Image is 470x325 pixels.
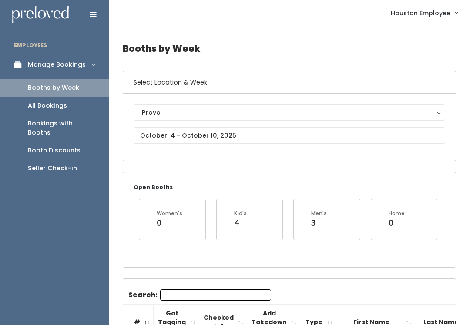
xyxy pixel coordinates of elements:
div: Kid's [234,210,247,217]
div: 3 [311,217,327,229]
img: preloved logo [12,6,69,23]
div: Home [389,210,405,217]
div: Women's [157,210,182,217]
div: Provo [142,108,437,117]
div: 0 [157,217,182,229]
div: 0 [389,217,405,229]
div: Bookings with Booths [28,119,95,137]
input: Search: [160,289,271,301]
a: Houston Employee [382,3,467,22]
small: Open Booths [134,183,173,191]
span: Houston Employee [391,8,450,18]
button: Provo [134,104,445,121]
div: All Bookings [28,101,67,110]
div: Booth Discounts [28,146,81,155]
div: Manage Bookings [28,60,86,69]
h4: Booths by Week [123,37,456,61]
div: Booths by Week [28,83,79,92]
div: Men's [311,210,327,217]
input: October 4 - October 10, 2025 [134,127,445,144]
div: 4 [234,217,247,229]
label: Search: [128,289,271,301]
h6: Select Location & Week [123,71,456,94]
div: Seller Check-in [28,164,77,173]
